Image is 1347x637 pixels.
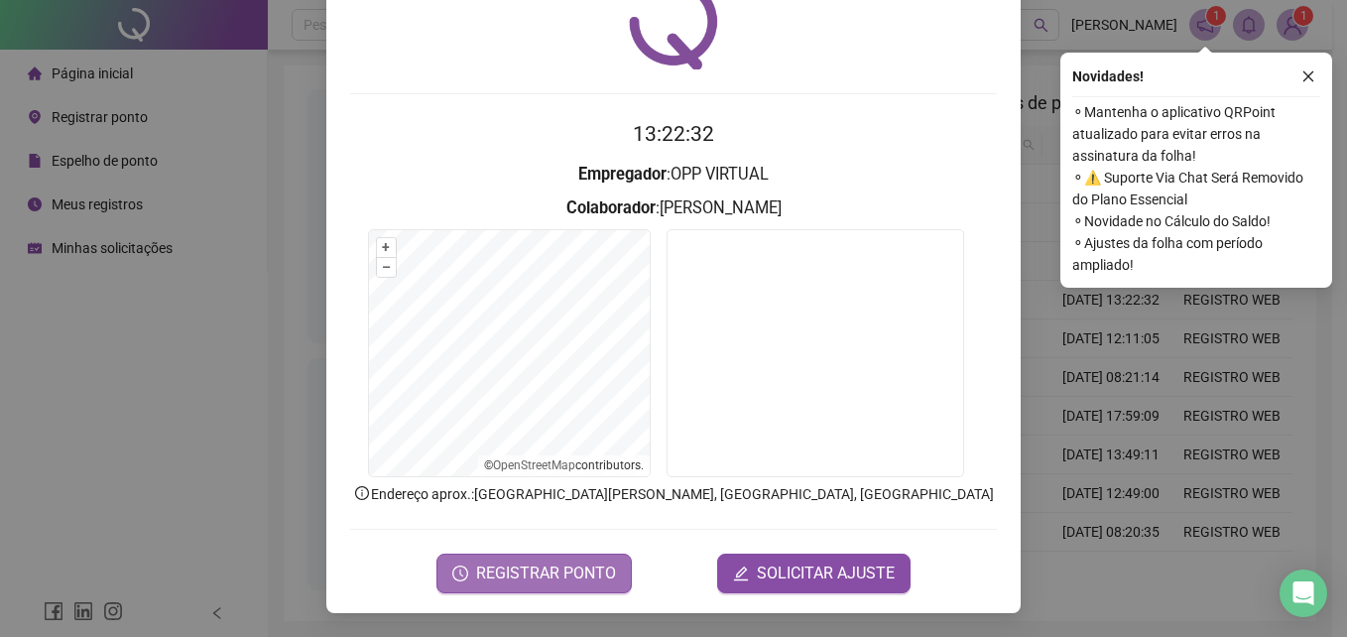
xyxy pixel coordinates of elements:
[733,566,749,581] span: edit
[1301,69,1315,83] span: close
[578,165,667,184] strong: Empregador
[757,562,895,585] span: SOLICITAR AJUSTE
[1072,65,1144,87] span: Novidades !
[1072,232,1320,276] span: ⚬ Ajustes da folha com período ampliado!
[476,562,616,585] span: REGISTRAR PONTO
[377,258,396,277] button: –
[1072,210,1320,232] span: ⚬ Novidade no Cálculo do Saldo!
[633,122,714,146] time: 13:22:32
[493,458,575,472] a: OpenStreetMap
[452,566,468,581] span: clock-circle
[484,458,644,472] li: © contributors.
[1072,167,1320,210] span: ⚬ ⚠️ Suporte Via Chat Será Removido do Plano Essencial
[350,483,997,505] p: Endereço aprox. : [GEOGRAPHIC_DATA][PERSON_NAME], [GEOGRAPHIC_DATA], [GEOGRAPHIC_DATA]
[350,162,997,188] h3: : OPP VIRTUAL
[566,198,656,217] strong: Colaborador
[350,195,997,221] h3: : [PERSON_NAME]
[436,554,632,593] button: REGISTRAR PONTO
[377,238,396,257] button: +
[1280,570,1327,617] div: Open Intercom Messenger
[717,554,911,593] button: editSOLICITAR AJUSTE
[1072,101,1320,167] span: ⚬ Mantenha o aplicativo QRPoint atualizado para evitar erros na assinatura da folha!
[353,484,371,502] span: info-circle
